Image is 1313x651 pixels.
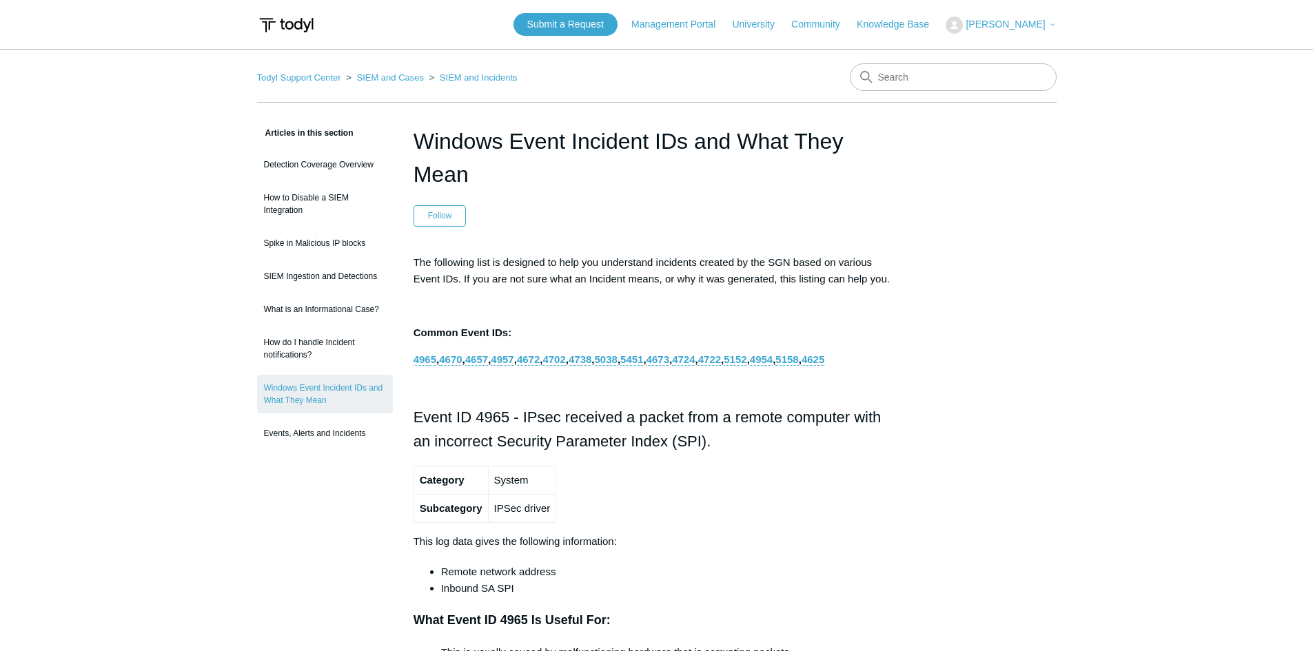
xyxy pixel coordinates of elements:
[414,353,436,366] a: 4965
[414,254,900,287] p: Event ID 4965 - IPsec received a packet from a remote computer with an incorrect Security Paramet...
[542,353,565,366] a: 4702
[966,19,1045,30] span: [PERSON_NAME]
[488,495,556,523] td: IPSec driver
[427,72,518,83] li: SIEM and Incidents
[724,353,746,366] a: 5152
[257,72,341,83] a: Todyl Support Center
[647,353,669,366] a: 4673
[732,17,788,32] a: University
[414,353,825,366] strong: , , , , , , , , , , , , , , ,
[857,17,943,32] a: Knowledge Base
[850,63,1057,91] input: Search
[631,17,729,32] a: Management Portal
[465,353,488,366] a: 4657
[414,327,512,338] strong: Common Event IDs:
[343,72,426,83] li: SIEM and Cases
[802,353,824,366] a: 4625
[439,353,462,366] a: 4670
[791,17,854,32] a: Community
[441,580,900,597] li: Inbound SA SPI
[414,351,900,368] p: Event ID 4965 - IPsec received a packet from a remote computer with an incorrect Security Paramet...
[698,353,721,366] a: 4722
[257,152,393,178] a: Detection Coverage Overview
[414,324,900,341] p: Event ID 4965 - IPsec received a packet from a remote computer with an incorrect Security Paramet...
[257,375,393,413] a: Windows Event Incident IDs and What They Mean
[414,533,900,550] p: This log data gives the following information:
[414,405,900,453] h2: Event ID 4965 - IPsec received a packet from a remote computer with an incorrect Security Paramet...
[257,12,316,38] img: Todyl Support Center Help Center home page
[488,466,556,495] td: System
[672,353,695,366] a: 4724
[414,125,900,191] h1: Windows Event Incident IDs and What They Mean
[257,329,393,368] a: How do I handle Incident notifications?
[257,128,354,138] span: Articles in this section
[750,353,773,366] a: 4954
[569,353,591,366] a: 4738
[440,72,518,83] a: SIEM and Incidents
[257,263,393,289] a: SIEM Ingestion and Detections
[414,298,900,314] p: Event ID 4965 - IPsec received a packet from a remote computer with an incorrect Security Paramet...
[420,474,465,486] strong: Category
[620,353,643,366] a: 5451
[257,230,393,256] a: Spike in Malicious IP blocks
[257,185,393,223] a: How to Disable a SIEM Integration
[946,17,1056,34] button: [PERSON_NAME]
[513,13,618,36] a: Submit a Request
[257,72,344,83] li: Todyl Support Center
[491,353,513,366] a: 4957
[517,353,540,366] a: 4672
[356,72,424,83] a: SIEM and Cases
[775,353,798,366] a: 5158
[257,420,393,446] a: Events, Alerts and Incidents
[414,610,900,630] h3: Why event ID 4722 needs to be monitored?
[441,564,900,580] li: Remote network address
[414,205,467,226] button: Follow Article
[420,502,482,514] strong: Subcategory
[595,353,618,366] a: 5038
[257,296,393,322] a: What is an Informational Case?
